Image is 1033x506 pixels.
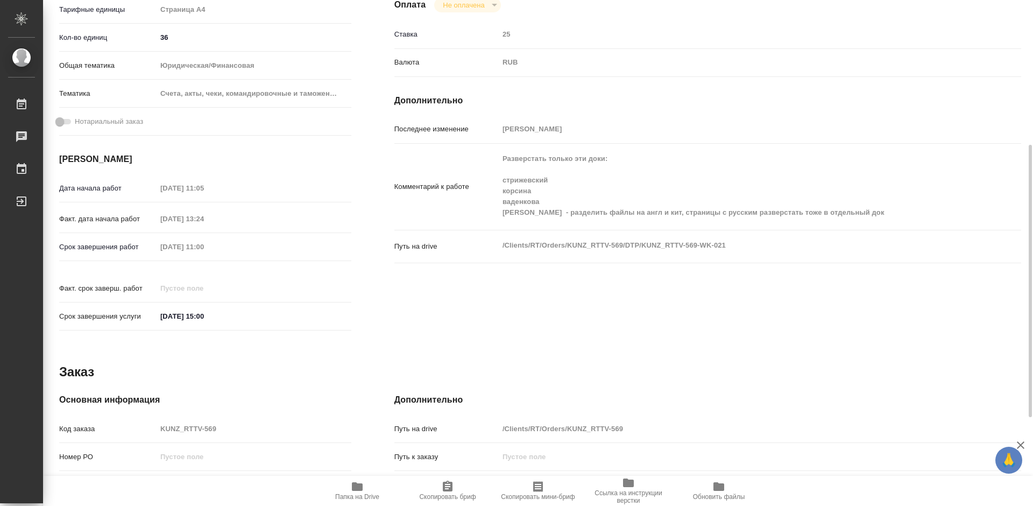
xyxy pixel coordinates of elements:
[59,393,351,406] h4: Основная информация
[157,57,351,75] div: Юридическая/Финансовая
[419,493,476,501] span: Скопировать бриф
[394,452,499,462] p: Путь к заказу
[59,424,157,434] p: Код заказа
[394,181,499,192] p: Комментарий к работе
[499,26,969,42] input: Пустое поле
[59,363,94,381] h2: Заказ
[394,393,1021,406] h4: Дополнительно
[59,214,157,224] p: Факт. дата начала работ
[59,452,157,462] p: Номер РО
[394,57,499,68] p: Валюта
[59,60,157,71] p: Общая тематика
[499,53,969,72] div: RUB
[157,30,351,45] input: ✎ Введи что-нибудь
[59,88,157,99] p: Тематика
[312,476,402,506] button: Папка на Drive
[402,476,493,506] button: Скопировать бриф
[394,124,499,135] p: Последнее изменение
[499,236,969,255] textarea: /Clients/RT/Orders/KUNZ_RTTV-569/DTP/KUNZ_RTTV-569-WK-021
[157,85,351,103] div: Счета, акты, чеки, командировочные и таможенные документы
[157,280,251,296] input: Пустое поле
[157,211,251,227] input: Пустое поле
[499,449,969,465] input: Пустое поле
[1000,449,1018,472] span: 🙏
[59,311,157,322] p: Срок завершения услуги
[157,180,251,196] input: Пустое поле
[394,29,499,40] p: Ставка
[440,1,487,10] button: Не оплачена
[674,476,764,506] button: Обновить файлы
[995,447,1022,474] button: 🙏
[583,476,674,506] button: Ссылка на инструкции верстки
[394,241,499,252] p: Путь на drive
[157,1,351,19] div: Страница А4
[693,493,745,501] span: Обновить файлы
[499,121,969,137] input: Пустое поле
[59,32,157,43] p: Кол-во единиц
[59,153,351,166] h4: [PERSON_NAME]
[59,183,157,194] p: Дата начала работ
[59,242,157,252] p: Срок завершения работ
[499,421,969,437] input: Пустое поле
[499,150,969,222] textarea: Разверстать только эти доки: стрижевский корсина ваденкова [PERSON_NAME] - разделить файлы на анг...
[157,239,251,255] input: Пустое поле
[590,489,667,504] span: Ссылка на инструкции верстки
[501,493,575,501] span: Скопировать мини-бриф
[394,94,1021,107] h4: Дополнительно
[75,116,143,127] span: Нотариальный заказ
[59,4,157,15] p: Тарифные единицы
[157,449,351,465] input: Пустое поле
[394,424,499,434] p: Путь на drive
[493,476,583,506] button: Скопировать мини-бриф
[335,493,379,501] span: Папка на Drive
[59,283,157,294] p: Факт. срок заверш. работ
[157,421,351,437] input: Пустое поле
[157,308,251,324] input: ✎ Введи что-нибудь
